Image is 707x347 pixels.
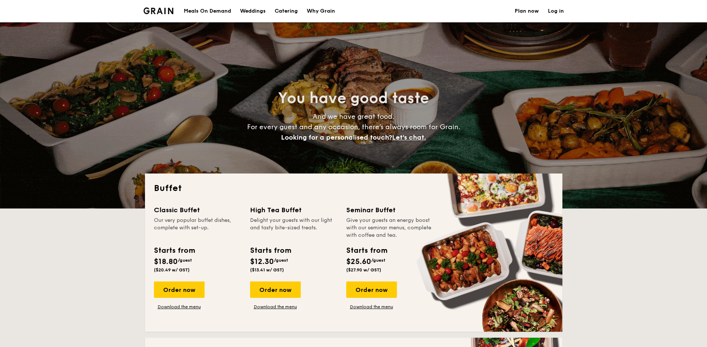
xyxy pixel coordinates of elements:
a: Download the menu [346,304,397,310]
a: Download the menu [250,304,301,310]
div: Delight your guests with our light and tasty bite-sized treats. [250,217,337,239]
div: Order now [346,281,397,298]
span: ($20.49 w/ GST) [154,267,190,273]
span: $18.80 [154,257,178,266]
div: High Tea Buffet [250,205,337,215]
a: Logotype [143,7,174,14]
h2: Buffet [154,182,553,194]
span: /guest [371,258,385,263]
a: Download the menu [154,304,205,310]
span: Let's chat. [392,133,426,141]
img: Grain [143,7,174,14]
span: ($13.41 w/ GST) [250,267,284,273]
div: Order now [154,281,205,298]
span: $25.60 [346,257,371,266]
div: Starts from [154,245,195,256]
div: Classic Buffet [154,205,241,215]
span: ($27.90 w/ GST) [346,267,381,273]
div: Our very popular buffet dishes, complete with set-up. [154,217,241,239]
span: /guest [274,258,288,263]
div: Order now [250,281,301,298]
span: $12.30 [250,257,274,266]
div: Starts from [250,245,291,256]
span: /guest [178,258,192,263]
div: Give your guests an energy boost with our seminar menus, complete with coffee and tea. [346,217,433,239]
div: Seminar Buffet [346,205,433,215]
div: Starts from [346,245,387,256]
